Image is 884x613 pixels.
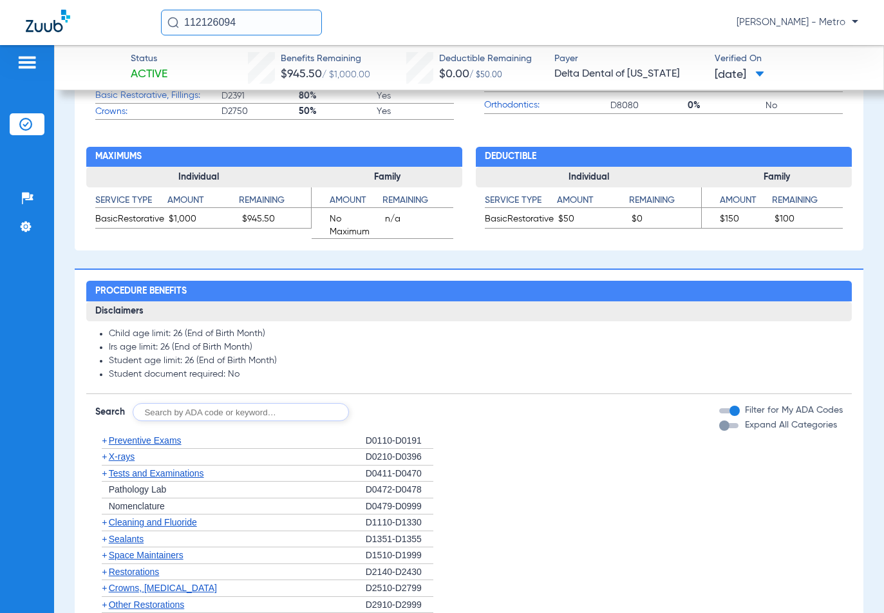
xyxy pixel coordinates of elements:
iframe: Chat Widget [820,551,884,613]
span: $0.00 [439,68,469,80]
span: + [102,550,107,560]
app-breakdown-title: Service Type [485,194,557,212]
h4: Amount [702,194,773,208]
h2: Maximums [86,147,462,167]
span: $150 [702,212,770,228]
h3: Individual [86,167,312,187]
span: D2750 [221,105,299,118]
span: n/a [385,212,453,238]
div: D0411-D0470 [366,466,433,482]
span: 50% [299,105,377,118]
h3: Individual [476,167,702,187]
h3: Family [702,167,852,187]
app-breakdown-title: Remaining [629,194,701,212]
span: $50 [558,212,627,228]
input: Search by ADA code or keyword… [133,403,349,421]
span: + [102,435,107,446]
span: X-rays [109,451,135,462]
span: Crowns: [95,105,221,118]
div: D1110-D1330 [366,514,433,531]
span: D2391 [221,90,299,102]
span: Delta Dental of [US_STATE] [554,66,703,82]
span: + [102,583,107,593]
span: No [766,99,843,112]
span: Yes [377,90,455,102]
span: BasicRestorative [485,212,554,228]
app-breakdown-title: Remaining [239,194,311,212]
app-breakdown-title: Service Type [95,194,167,212]
span: / $1,000.00 [322,70,370,79]
div: D1510-D1999 [366,547,433,564]
li: Child age limit: 26 (End of Birth Month) [109,328,843,340]
span: 0% [688,99,766,112]
span: Expand All Categories [745,420,837,429]
span: Pathology Lab [109,484,167,495]
img: hamburger-icon [17,55,37,70]
h3: Disclaimers [86,301,852,322]
span: Orthodontics: [484,99,610,112]
span: Verified On [715,52,863,66]
span: Payer [554,52,703,66]
span: Nomenclature [109,501,165,511]
div: D0110-D0191 [366,433,433,449]
span: D8080 [610,99,688,112]
span: Preventive Exams [109,435,182,446]
h4: Amount [312,194,382,208]
app-breakdown-title: Amount [167,194,240,212]
img: Zuub Logo [26,10,70,32]
span: $0 [632,212,701,228]
li: Irs age limit: 26 (End of Birth Month) [109,342,843,354]
label: Filter for My ADA Codes [742,404,843,417]
span: Sealants [109,534,144,544]
span: [DATE] [715,67,764,83]
li: Student document required: No [109,369,843,381]
h4: Service Type [95,194,167,208]
span: Restorations [109,567,160,577]
span: Status [131,52,167,66]
app-breakdown-title: Amount [702,194,773,212]
span: Crowns, [MEDICAL_DATA] [109,583,217,593]
span: Search [95,406,125,419]
h2: Procedure Benefits [86,281,852,301]
h4: Remaining [772,194,843,208]
span: BasicRestorative [95,212,164,228]
input: Search for patients [161,10,322,35]
span: Other Restorations [109,599,185,610]
h2: Deductible [476,147,852,167]
span: / $50.00 [469,71,502,79]
h4: Remaining [382,194,453,208]
h4: Amount [167,194,240,208]
span: + [102,534,107,544]
div: D2510-D2799 [366,580,433,597]
span: + [102,567,107,577]
div: D1351-D1355 [366,531,433,548]
span: Benefits Remaining [281,52,370,66]
app-breakdown-title: Amount [557,194,629,212]
div: D2140-D2430 [366,564,433,581]
span: + [102,599,107,610]
img: Search Icon [167,17,179,28]
span: Space Maintainers [109,550,183,560]
app-breakdown-title: Amount [312,194,382,212]
h4: Service Type [485,194,557,208]
span: 80% [299,90,377,102]
app-breakdown-title: Remaining [382,194,453,212]
span: $945.50 [242,212,311,228]
span: Deductible Remaining [439,52,532,66]
span: + [102,468,107,478]
span: + [102,517,107,527]
span: $1,000 [169,212,238,228]
span: Basic Restorative, Fillings: [95,89,221,102]
div: D0210-D0396 [366,449,433,466]
span: + [102,451,107,462]
span: $945.50 [281,68,322,80]
span: [PERSON_NAME] - Metro [737,16,858,29]
span: Tests and Examinations [109,468,204,478]
app-breakdown-title: Remaining [772,194,843,212]
li: Student age limit: 26 (End of Birth Month) [109,355,843,367]
span: Active [131,66,167,82]
h4: Amount [557,194,629,208]
div: D0479-D0999 [366,498,433,515]
h4: Remaining [629,194,701,208]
